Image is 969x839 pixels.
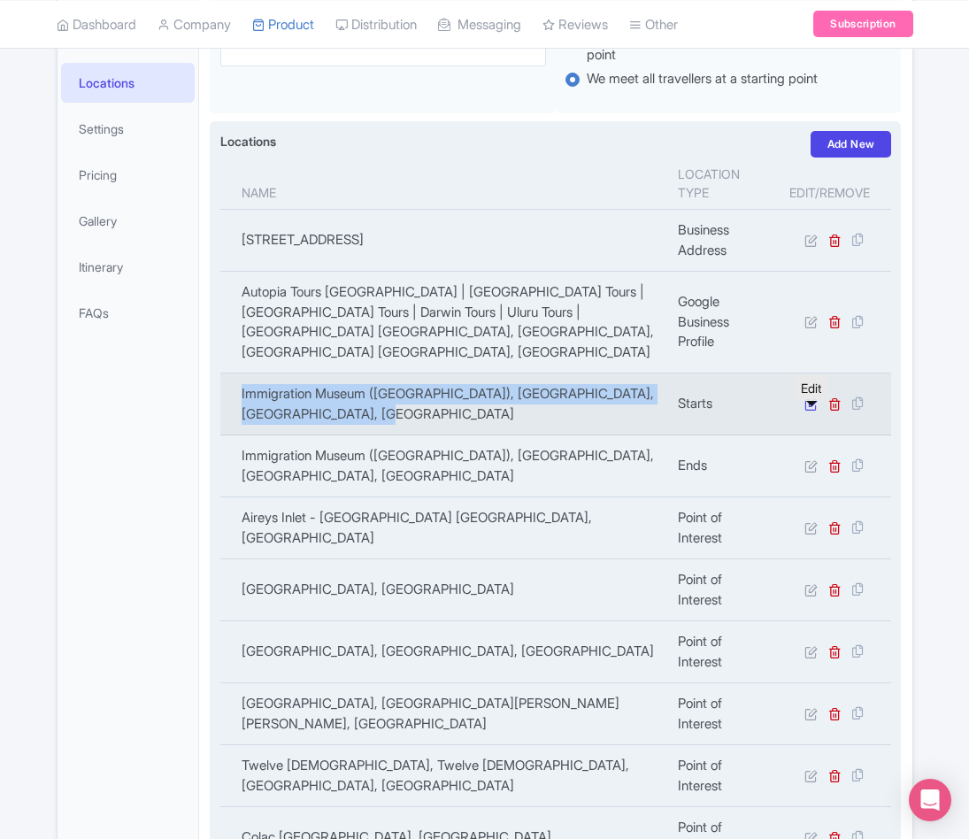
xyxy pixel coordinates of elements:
[667,621,779,683] td: Point of Interest
[220,132,276,150] label: Locations
[667,745,779,807] td: Point of Interest
[667,272,779,373] td: Google Business Profile
[61,201,196,241] a: Gallery
[220,559,668,621] td: [GEOGRAPHIC_DATA], [GEOGRAPHIC_DATA]
[667,210,779,272] td: Business Address
[220,158,668,210] th: Name
[61,63,196,103] a: Locations
[220,745,668,807] td: Twelve [DEMOGRAPHIC_DATA], Twelve [DEMOGRAPHIC_DATA], [GEOGRAPHIC_DATA], [GEOGRAPHIC_DATA]
[667,158,779,210] th: Location type
[220,435,668,497] td: Immigration Museum ([GEOGRAPHIC_DATA]), [GEOGRAPHIC_DATA], [GEOGRAPHIC_DATA], [GEOGRAPHIC_DATA]
[667,559,779,621] td: Point of Interest
[61,155,196,195] a: Pricing
[587,69,818,89] label: We meet all travellers at a starting point
[61,109,196,149] a: Settings
[220,373,668,435] td: Immigration Museum ([GEOGRAPHIC_DATA]), [GEOGRAPHIC_DATA], [GEOGRAPHIC_DATA], [GEOGRAPHIC_DATA]
[220,621,668,683] td: [GEOGRAPHIC_DATA], [GEOGRAPHIC_DATA], [GEOGRAPHIC_DATA]
[667,683,779,745] td: Point of Interest
[220,210,668,272] td: [STREET_ADDRESS]
[667,435,779,497] td: Ends
[220,683,668,745] td: [GEOGRAPHIC_DATA], [GEOGRAPHIC_DATA][PERSON_NAME][PERSON_NAME], [GEOGRAPHIC_DATA]
[813,11,912,37] a: Subscription
[909,779,951,821] div: Open Intercom Messenger
[811,131,892,158] a: Add New
[220,497,668,559] td: Aireys Inlet - [GEOGRAPHIC_DATA] [GEOGRAPHIC_DATA], [GEOGRAPHIC_DATA]
[61,293,196,333] a: FAQs
[779,158,891,210] th: Edit/Remove
[794,375,828,401] div: Edit
[667,497,779,559] td: Point of Interest
[667,373,779,435] td: Starts
[220,272,668,373] td: Autopia Tours [GEOGRAPHIC_DATA] | [GEOGRAPHIC_DATA] Tours | [GEOGRAPHIC_DATA] Tours | Darwin Tour...
[61,247,196,287] a: Itinerary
